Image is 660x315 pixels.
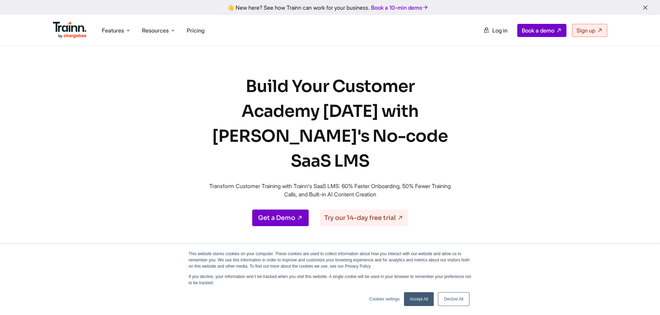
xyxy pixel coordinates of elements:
[187,27,204,34] a: Pricing
[4,4,656,11] div: 👋 New here? See how Trainn can work for your business.
[517,24,566,37] a: Book a demo
[142,27,169,34] span: Resources
[577,27,595,34] span: Sign up
[189,274,472,286] p: If you decline, your information won’t be tracked when you visit this website. A single cookie wi...
[205,182,455,198] p: Transform Customer Training with Trainn's SaaS LMS: 60% Faster Onboarding, 50% Fewer Training Cal...
[53,22,87,38] img: Trainn Logo
[102,27,124,34] span: Features
[252,210,309,226] a: Get a Demo
[479,24,512,37] a: Log in
[438,292,469,306] a: Decline All
[370,3,430,12] a: Book a 10-min demo
[189,251,472,269] p: This website stores cookies on your computer. These cookies are used to collect information about...
[492,27,508,34] span: Log in
[369,296,400,302] a: Cookies settings
[404,292,434,306] a: Accept All
[572,24,607,37] a: Sign up
[320,210,408,226] a: Try our 14-day free trial
[205,74,455,174] h1: Build Your Customer Academy [DATE] with [PERSON_NAME]'s No-code SaaS LMS
[522,27,554,34] span: Book a demo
